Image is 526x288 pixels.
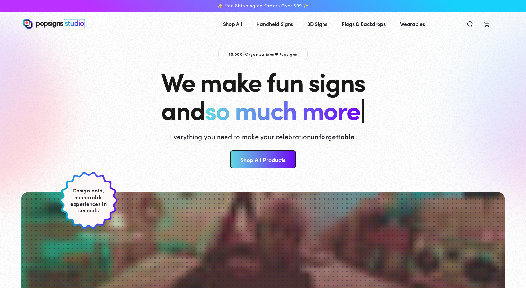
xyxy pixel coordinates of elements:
a: Handheld Signs [251,15,298,32]
h1: We make fun signs and [161,67,365,123]
span: Wearables [400,19,425,29]
a: 3D Signs [303,15,332,32]
summary: Search our site [462,17,478,31]
span: Shop All [223,19,242,29]
a: Wearables [395,15,430,32]
span: so much more [205,91,360,127]
a: Shop All [218,15,247,32]
span: | [360,91,365,127]
p: Everything you need to make your celebration . [170,132,356,141]
span: Flags & Backdrops [342,19,386,29]
span: ✨ Free Shipping on Orders Over $99 ✨ [217,3,309,9]
span: 3D Signs [307,19,327,29]
img: Popsigns Studio [23,19,85,29]
span: Handheld Signs [256,19,293,29]
strong: unforgettable [311,132,354,141]
a: Flags & Backdrops [337,15,390,32]
span: 10,000+ [229,51,245,57]
a: Shop All Products [230,150,296,168]
p: Organizations Popsigns [218,48,308,60]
